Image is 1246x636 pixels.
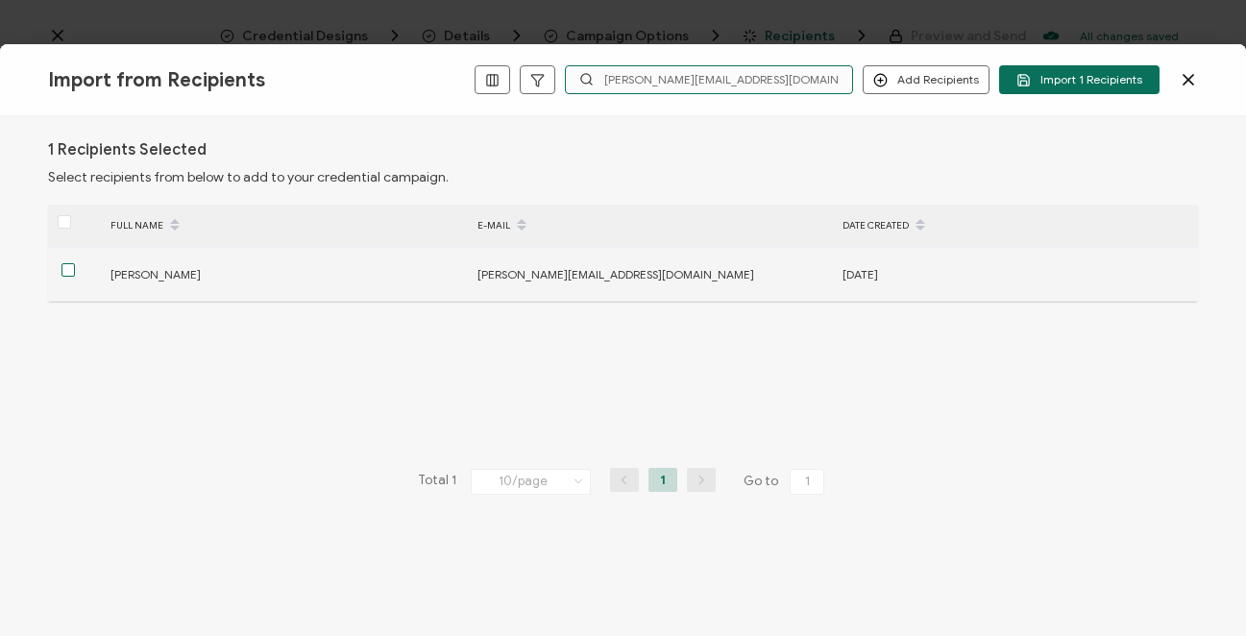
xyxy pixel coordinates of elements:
[833,209,1198,242] div: DATE CREATED
[1016,73,1142,87] span: Import 1 Recipients
[648,468,677,492] li: 1
[744,468,828,495] span: Go to
[468,209,833,242] div: E-MAIL
[48,169,449,185] span: Select recipients from below to add to your credential campaign.
[999,65,1160,94] button: Import 1 Recipients
[565,65,853,94] input: Search
[863,65,989,94] button: Add Recipients
[48,140,207,159] h1: 1 Recipients Selected
[418,468,456,495] span: Total 1
[471,469,591,495] input: Select
[101,209,468,242] div: FULL NAME
[843,267,878,281] span: [DATE]
[48,68,265,92] span: Import from Recipients
[477,267,754,281] span: [PERSON_NAME][EMAIL_ADDRESS][DOMAIN_NAME]
[1150,544,1246,636] iframe: Chat Widget
[110,267,201,281] span: [PERSON_NAME]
